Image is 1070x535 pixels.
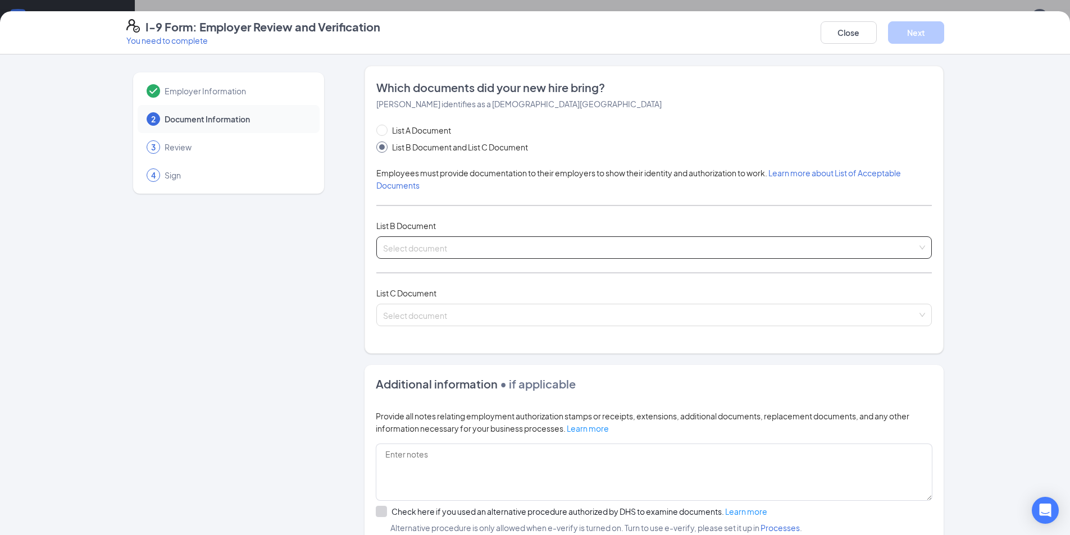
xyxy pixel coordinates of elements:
[821,21,877,44] button: Close
[725,506,767,516] a: Learn more
[151,170,156,181] span: 4
[376,99,662,109] span: [PERSON_NAME] identifies as a [DEMOGRAPHIC_DATA][GEOGRAPHIC_DATA]
[165,170,308,181] span: Sign
[376,288,436,298] span: List C Document
[888,21,944,44] button: Next
[376,377,498,391] span: Additional information
[761,523,800,533] a: Processes
[391,506,767,517] div: Check here if you used an alternative procedure authorized by DHS to examine documents.
[165,141,308,153] span: Review
[165,113,308,125] span: Document Information
[376,221,436,231] span: List B Document
[147,84,160,98] svg: Checkmark
[165,85,308,97] span: Employer Information
[388,124,456,136] span: List A Document
[151,113,156,125] span: 2
[376,80,932,95] span: Which documents did your new hire bring?
[567,423,609,433] a: Learn more
[1032,497,1059,524] div: Open Intercom Messenger
[376,522,932,534] span: Alternative procedure is only allowed when e-verify is turned on. Turn to use e-verify, please se...
[376,168,901,190] span: Employees must provide documentation to their employers to show their identity and authorization ...
[151,141,156,153] span: 3
[388,141,532,153] span: List B Document and List C Document
[376,411,909,433] span: Provide all notes relating employment authorization stamps or receipts, extensions, additional do...
[498,377,576,391] span: • if applicable
[145,19,380,35] h4: I-9 Form: Employer Review and Verification
[126,19,140,33] svg: FormI9EVerifyIcon
[126,35,380,46] p: You need to complete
